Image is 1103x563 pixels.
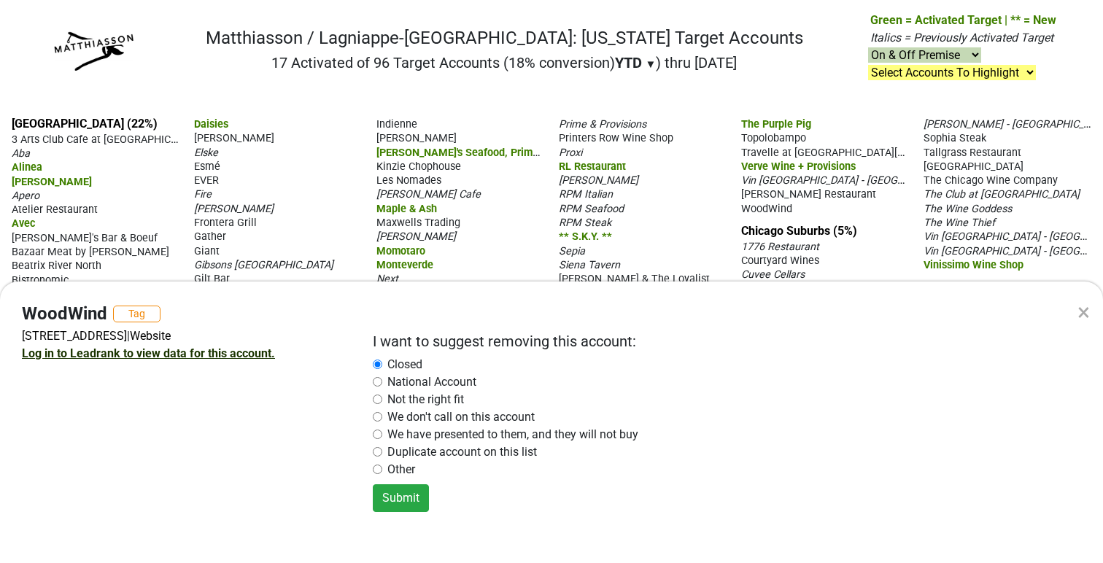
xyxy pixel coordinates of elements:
button: Tag [113,306,160,322]
span: | [127,329,130,343]
a: [STREET_ADDRESS] [22,329,127,343]
label: We have presented to them, and they will not buy [387,426,638,443]
label: Duplicate account on this list [387,443,537,461]
a: Log in to Leadrank to view data for this account. [22,346,275,360]
h2: I want to suggest removing this account: [373,333,1053,350]
label: Not the right fit [387,391,464,408]
label: Other [387,461,415,478]
h4: WoodWind [22,303,107,325]
button: Submit [373,484,429,512]
label: We don't call on this account [387,408,535,426]
div: × [1077,295,1090,330]
label: Closed [387,356,422,373]
label: National Account [387,373,476,391]
a: Website [130,329,171,343]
